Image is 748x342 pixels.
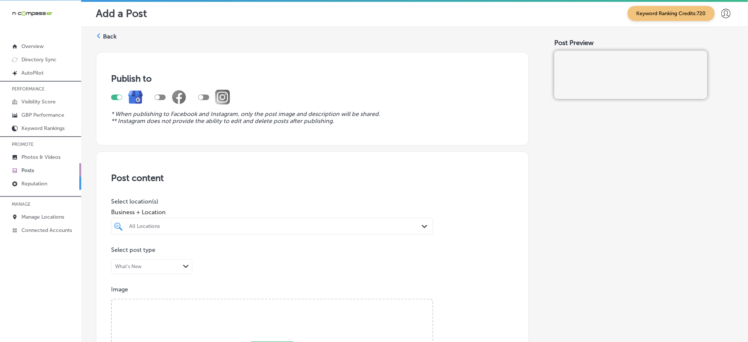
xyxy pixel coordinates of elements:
p: Manage Locations [21,214,64,220]
p: Reputation [21,181,47,187]
span: Business + Location [111,209,433,216]
h3: Post content [111,172,514,183]
p: Visibility Score [21,99,56,105]
p: Connected Accounts [21,227,72,233]
p: Image [111,286,514,293]
div: What's New [115,264,142,270]
p: Select post type [111,246,514,253]
i: * When publishing to Facebook and Instagram, only the post image and description will be shared. [111,110,380,117]
p: Add a Post [96,7,147,20]
label: Back [103,33,117,41]
p: AutoPilot [21,70,44,76]
h3: Publish to [111,73,514,84]
p: Directory Sync [21,57,56,63]
div: Post Preview [554,39,733,47]
p: Posts [21,167,34,174]
span: Keyword Ranking Credits: 720 [628,6,715,21]
i: ** Instagram does not provide the ability to edit and delete posts after publishing. [111,117,334,124]
p: Overview [21,43,44,49]
img: 660ab0bf-5cc7-4cb8-ba1c-48b5ae0f18e60NCTV_CLogo_TV_Black_-500x88.png [12,10,52,17]
p: Photos & Videos [21,154,61,160]
p: Select location(s) [111,198,433,205]
div: All Locations [129,223,423,229]
p: Keyword Rankings [21,125,65,131]
p: GBP Performance [21,112,64,118]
